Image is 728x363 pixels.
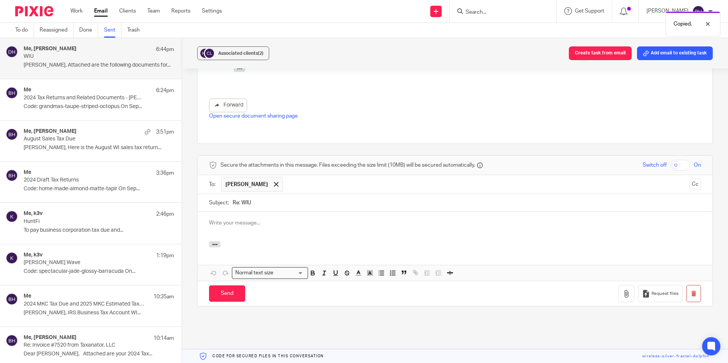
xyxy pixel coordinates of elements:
[24,268,174,275] p: Code: spectacular-jade-glossy-barracuda On...
[674,20,692,28] p: Copied.
[153,293,174,301] p: 10:35am
[231,272,261,278] a: disclosures
[6,169,18,181] img: svg%3E
[15,46,467,54] p: 2024 Client Care Package
[15,23,34,38] a: To do
[24,62,174,68] p: [PERSON_NAME], Attached are the following documents for...
[694,161,701,169] span: On
[24,342,144,349] p: Re: Invoice #7520 from Taxanator, LLC
[24,46,77,52] h4: Me, [PERSON_NAME]
[6,252,18,264] img: svg%3E
[156,87,174,94] p: 6:24pm
[24,169,31,176] h4: Me
[156,169,174,177] p: 3:36pm
[692,5,704,18] img: svg%3E
[24,260,144,266] p: [PERSON_NAME] Wave
[153,334,174,342] p: 10:14am
[156,210,174,218] p: 2:46pm
[202,7,222,15] a: Settings
[209,199,229,207] label: Subject:
[24,53,144,60] p: WIU
[24,186,174,192] p: Code: home-made-almond-matte-tapir On Sep...
[156,46,174,53] p: 6:44pm
[24,177,144,183] p: 2024 Draft Tax Returns
[15,6,53,16] img: Pixie
[6,334,18,347] img: svg%3E
[197,46,269,60] button: Associated clients(2)
[156,128,174,136] p: 3:51pm
[234,269,275,277] span: Normal text size
[225,181,268,188] span: [PERSON_NAME]
[651,291,679,297] span: Request files
[220,161,475,169] span: Secure the attachments in this message. Files exceeding the size limit (10MB) will be secured aut...
[24,210,43,217] h4: Me, k3v
[94,7,108,15] a: Email
[24,351,174,357] p: Dear [PERSON_NAME], Attached are your 2024 Tax...
[15,54,467,62] p: Taxanator's Privacy Policy
[232,267,308,279] div: Search for option
[40,23,73,38] a: Reassigned
[199,48,211,59] img: svg%3E
[104,23,121,38] a: Sent
[24,128,77,135] h4: Me, [PERSON_NAME]
[24,95,144,101] p: 2024 Tax Returns and Related Documents - [PERSON_NAME]
[209,99,247,112] a: Forward
[171,7,190,15] a: Reports
[204,48,215,59] img: svg%3E
[218,51,263,56] span: Associated clients
[569,46,632,60] button: Create task from email
[24,145,174,151] p: [PERSON_NAME], Here is the August WI sales tax return...
[276,269,303,277] input: Search for option
[127,23,145,38] a: Trash
[24,87,31,93] h4: Me
[6,210,18,223] img: svg%3E
[79,23,98,38] a: Done
[24,310,174,316] p: [PERSON_NAME], IRS Business Tax Account WI...
[147,7,160,15] a: Team
[15,23,467,31] p: 2024 Tax Returns
[6,87,18,99] img: svg%3E
[70,7,83,15] a: Work
[24,252,43,258] h4: Me, k3v
[637,46,713,60] button: Add email to existing task
[24,218,144,225] p: HuntFi
[119,7,136,15] a: Clients
[209,285,245,302] input: Send
[209,113,298,119] a: Open secure document sharing page
[643,161,667,169] span: Switch off
[690,179,701,190] button: Cc
[24,227,174,234] p: To pay business corporation tax due and...
[258,51,263,56] span: (2)
[6,46,18,58] img: svg%3E
[15,39,467,46] p: Form 1065 Engagement Letter
[209,181,217,188] label: To:
[24,301,144,307] p: 2024 MKC Tax Due and 2025 MKC Estimated Tax Due
[24,334,77,341] h4: Me, [PERSON_NAME]
[6,128,18,140] img: svg%3E
[156,252,174,260] p: 1:19pm
[638,285,682,302] button: Request files
[6,293,18,305] img: svg%3E
[24,293,31,299] h4: Me
[24,136,144,142] p: August Sales Tax Due
[15,31,467,38] p: All 2024 Schedule K-1 packages,
[24,103,174,110] p: Code: grandmas-taupe-striped-octopus On Sep...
